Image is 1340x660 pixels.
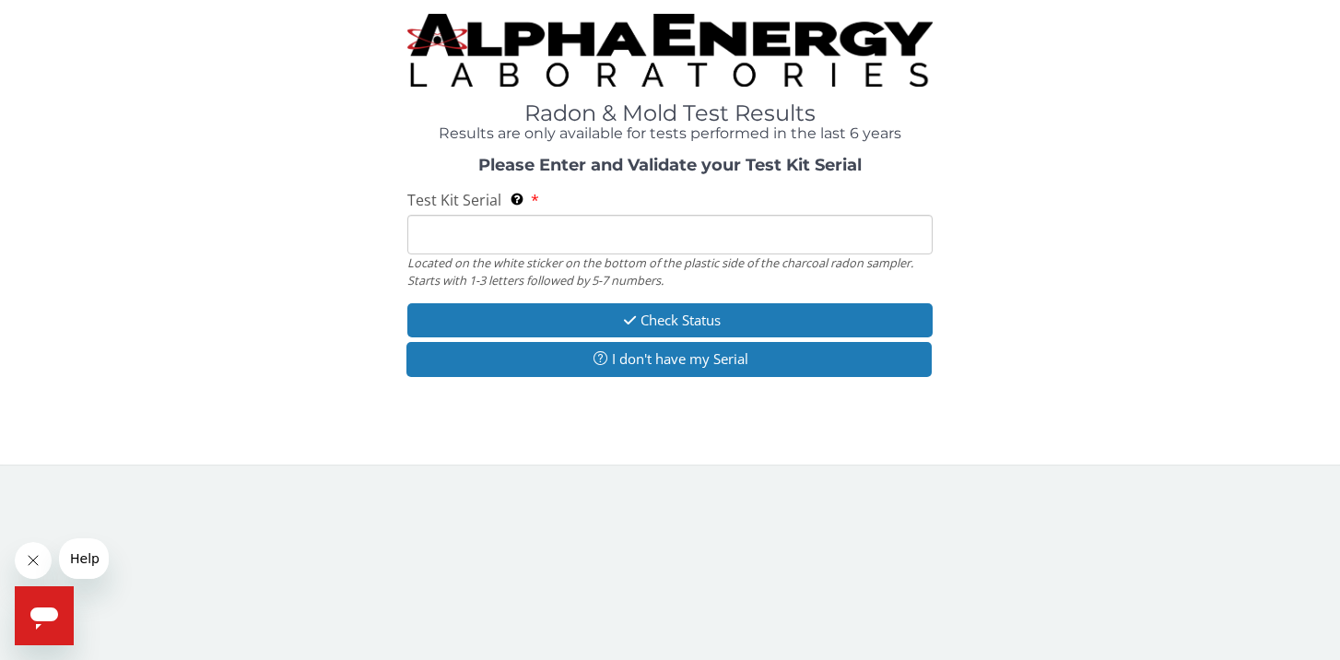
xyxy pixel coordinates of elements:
[407,303,933,337] button: Check Status
[406,342,932,376] button: I don't have my Serial
[478,155,862,175] strong: Please Enter and Validate your Test Kit Serial
[59,538,109,579] iframe: Message from company
[407,14,933,87] img: TightCrop.jpg
[407,190,501,210] span: Test Kit Serial
[407,125,933,142] h4: Results are only available for tests performed in the last 6 years
[407,101,933,125] h1: Radon & Mold Test Results
[15,586,74,645] iframe: Button to launch messaging window
[407,254,933,289] div: Located on the white sticker on the bottom of the plastic side of the charcoal radon sampler. Sta...
[15,542,52,579] iframe: Close message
